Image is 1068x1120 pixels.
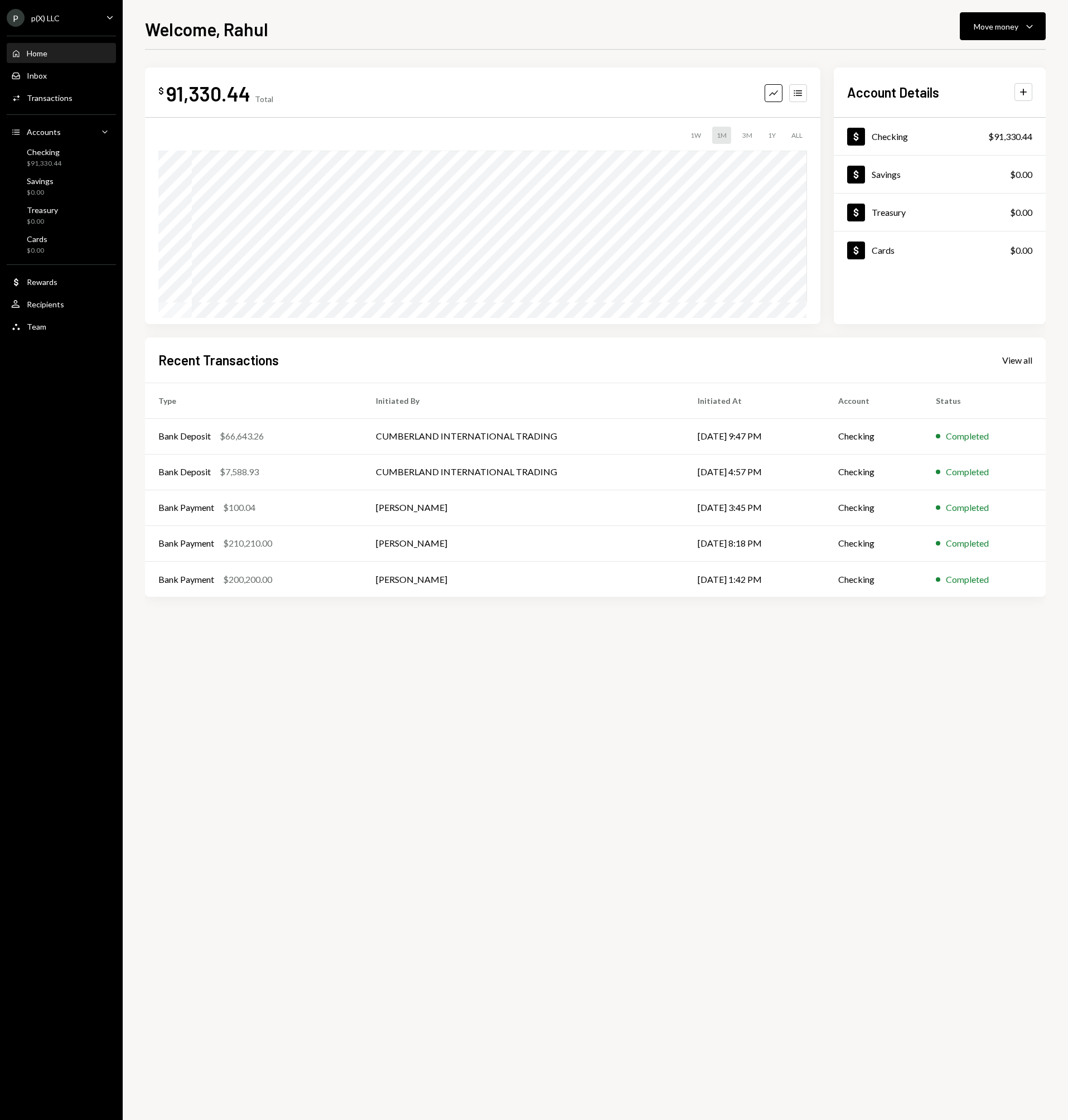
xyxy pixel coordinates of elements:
[27,217,58,226] div: $0.00
[27,93,73,103] div: Transactions
[946,573,989,586] div: Completed
[7,144,116,171] a: Checking$91,330.44
[787,127,807,144] div: ALL
[27,176,54,186] div: Savings
[145,383,363,418] th: Type
[872,169,901,180] div: Savings
[825,418,922,454] td: Checking
[7,294,116,314] a: Recipients
[712,127,731,144] div: 1M
[684,490,825,525] td: [DATE] 3:45 PM
[960,12,1046,40] button: Move money
[1010,244,1032,257] div: $0.00
[363,561,684,597] td: [PERSON_NAME]
[825,454,922,490] td: Checking
[363,490,684,525] td: [PERSON_NAME]
[825,525,922,561] td: Checking
[922,383,1046,418] th: Status
[27,277,57,287] div: Rewards
[1002,354,1032,366] a: View all
[7,88,116,108] a: Transactions
[145,18,268,40] h1: Welcome, Rahul
[825,561,922,597] td: Checking
[974,21,1018,32] div: Move money
[158,351,279,369] h2: Recent Transactions
[7,202,116,229] a: Treasury$0.00
[158,85,164,96] div: $
[158,501,214,514] div: Bank Payment
[255,94,273,104] div: Total
[363,383,684,418] th: Initiated By
[27,188,54,197] div: $0.00
[684,525,825,561] td: [DATE] 8:18 PM
[220,429,264,443] div: $66,643.26
[872,245,895,255] div: Cards
[738,127,757,144] div: 3M
[7,231,116,258] a: Cards$0.00
[686,127,705,144] div: 1W
[158,537,214,550] div: Bank Payment
[158,573,214,586] div: Bank Payment
[988,130,1032,143] div: $91,330.44
[7,272,116,292] a: Rewards
[7,43,116,63] a: Home
[684,383,825,418] th: Initiated At
[872,207,906,218] div: Treasury
[158,429,211,443] div: Bank Deposit
[834,194,1046,231] a: Treasury$0.00
[27,246,47,255] div: $0.00
[27,147,61,157] div: Checking
[363,454,684,490] td: CUMBERLAND INTERNATIONAL TRADING
[27,300,64,309] div: Recipients
[834,118,1046,155] a: Checking$91,330.44
[363,525,684,561] td: [PERSON_NAME]
[1010,168,1032,181] div: $0.00
[166,81,250,106] div: 91,330.44
[27,49,47,58] div: Home
[27,127,61,137] div: Accounts
[763,127,780,144] div: 1Y
[684,561,825,597] td: [DATE] 1:42 PM
[1010,206,1032,219] div: $0.00
[220,465,259,479] div: $7,588.93
[834,231,1046,269] a: Cards$0.00
[27,322,46,331] div: Team
[223,573,272,586] div: $200,200.00
[7,122,116,142] a: Accounts
[7,65,116,85] a: Inbox
[7,316,116,336] a: Team
[158,465,211,479] div: Bank Deposit
[834,156,1046,193] a: Savings$0.00
[847,83,939,102] h2: Account Details
[7,173,116,200] a: Savings$0.00
[946,465,989,479] div: Completed
[946,429,989,443] div: Completed
[7,9,25,27] div: P
[872,131,908,142] div: Checking
[363,418,684,454] td: CUMBERLAND INTERNATIONAL TRADING
[27,205,58,215] div: Treasury
[27,234,47,244] div: Cards
[223,501,255,514] div: $100.04
[31,13,60,23] div: p(X) LLC
[946,537,989,550] div: Completed
[1002,355,1032,366] div: View all
[825,383,922,418] th: Account
[27,159,61,168] div: $91,330.44
[684,418,825,454] td: [DATE] 9:47 PM
[946,501,989,514] div: Completed
[27,71,47,80] div: Inbox
[684,454,825,490] td: [DATE] 4:57 PM
[825,490,922,525] td: Checking
[223,537,272,550] div: $210,210.00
